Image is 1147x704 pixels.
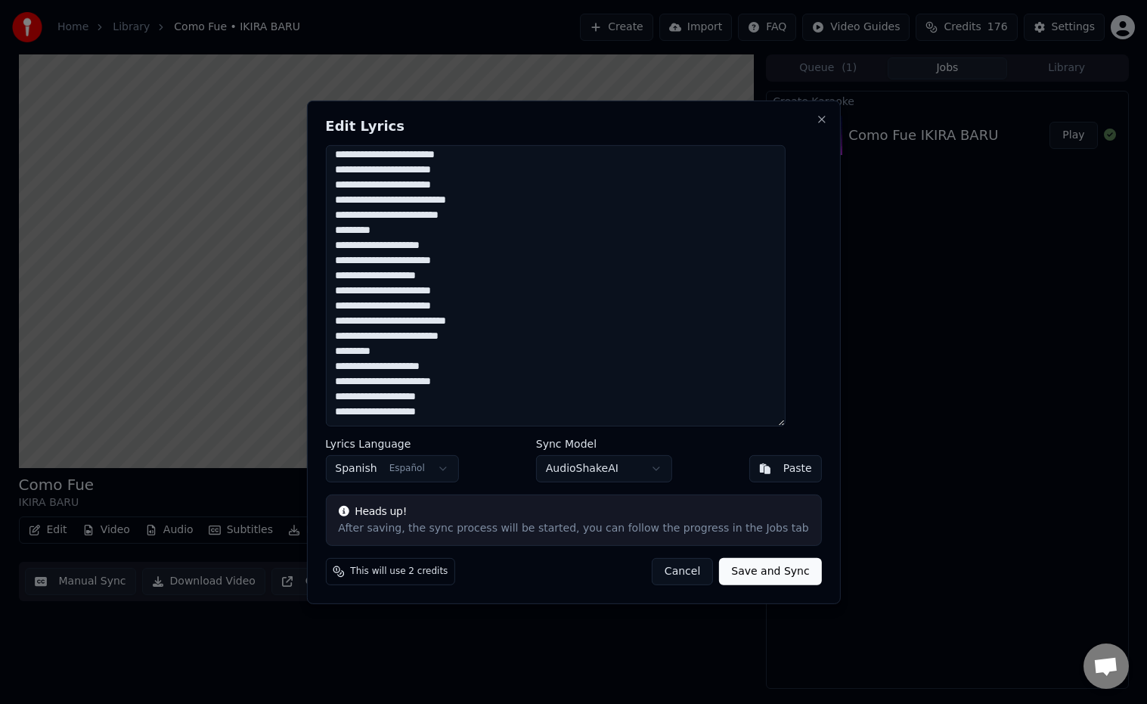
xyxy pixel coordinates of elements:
[350,566,448,578] span: This will use 2 credits
[783,461,812,476] div: Paste
[325,119,821,132] h2: Edit Lyrics
[338,521,808,536] div: After saving, the sync process will be started, you can follow the progress in the Jobs tab
[652,558,713,585] button: Cancel
[719,558,821,585] button: Save and Sync
[749,455,822,482] button: Paste
[338,504,808,519] div: Heads up!
[325,439,458,449] label: Lyrics Language
[536,439,672,449] label: Sync Model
